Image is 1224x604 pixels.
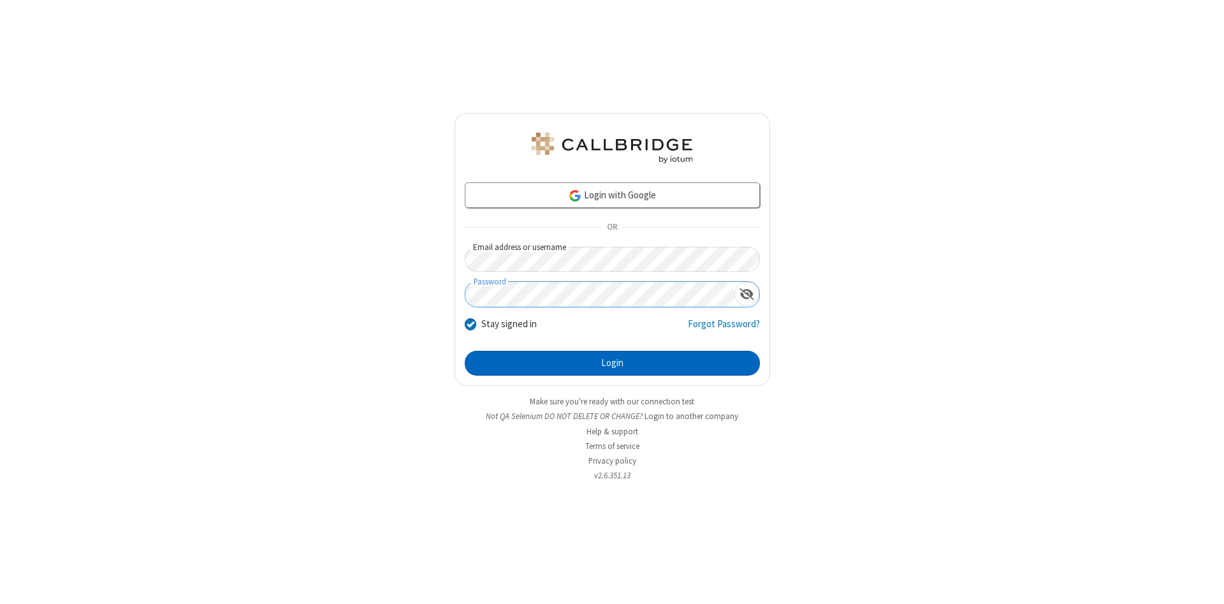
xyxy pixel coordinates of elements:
a: Privacy policy [588,455,636,466]
a: Help & support [586,426,638,437]
iframe: Chat [1192,571,1214,595]
a: Login with Google [465,182,760,208]
div: Show password [734,282,759,306]
button: Login to another company [645,410,738,422]
a: Terms of service [585,441,639,452]
a: Forgot Password? [688,317,760,341]
img: google-icon.png [568,189,582,203]
img: QA Selenium DO NOT DELETE OR CHANGE [529,133,695,163]
input: Password [465,282,734,307]
input: Email address or username [465,247,760,272]
button: Login [465,351,760,376]
a: Make sure you're ready with our connection test [530,396,694,407]
span: OR [602,219,622,237]
li: v2.6.351.13 [455,469,770,482]
li: Not QA Selenium DO NOT DELETE OR CHANGE? [455,410,770,422]
label: Stay signed in [481,317,537,332]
